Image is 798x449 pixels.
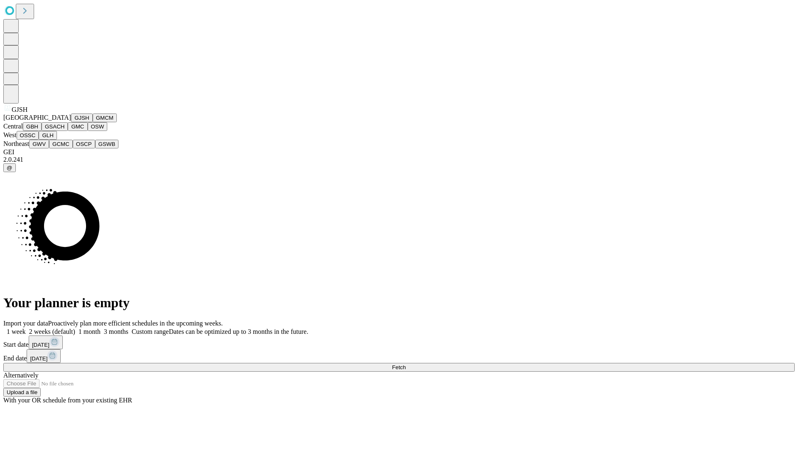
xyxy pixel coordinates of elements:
[3,372,38,379] span: Alternatively
[30,355,47,362] span: [DATE]
[3,397,132,404] span: With your OR schedule from your existing EHR
[3,123,23,130] span: Central
[3,320,48,327] span: Import your data
[3,148,795,156] div: GEI
[17,131,39,140] button: OSSC
[3,295,795,311] h1: Your planner is empty
[71,113,93,122] button: GJSH
[7,165,12,171] span: @
[49,140,73,148] button: GCMC
[68,122,87,131] button: GMC
[48,320,223,327] span: Proactively plan more efficient schedules in the upcoming weeks.
[79,328,101,335] span: 1 month
[32,342,49,348] span: [DATE]
[3,363,795,372] button: Fetch
[29,140,49,148] button: GWV
[12,106,27,113] span: GJSH
[23,122,42,131] button: GBH
[3,140,29,147] span: Northeast
[7,328,26,335] span: 1 week
[3,131,17,138] span: West
[95,140,119,148] button: GSWB
[88,122,108,131] button: OSW
[3,114,71,121] span: [GEOGRAPHIC_DATA]
[29,328,75,335] span: 2 weeks (default)
[169,328,308,335] span: Dates can be optimized up to 3 months in the future.
[42,122,68,131] button: GSACH
[104,328,128,335] span: 3 months
[27,349,61,363] button: [DATE]
[3,336,795,349] div: Start date
[29,336,63,349] button: [DATE]
[3,156,795,163] div: 2.0.241
[3,388,41,397] button: Upload a file
[132,328,169,335] span: Custom range
[73,140,95,148] button: OSCP
[93,113,117,122] button: GMCM
[39,131,57,140] button: GLH
[3,163,16,172] button: @
[3,349,795,363] div: End date
[392,364,406,370] span: Fetch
